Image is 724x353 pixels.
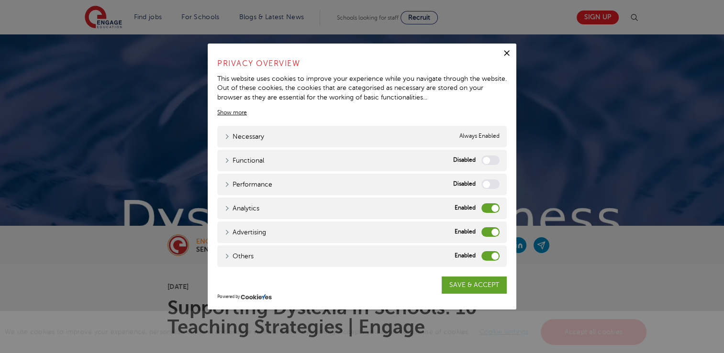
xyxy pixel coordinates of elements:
a: SAVE & ACCEPT [442,276,507,294]
h4: Privacy Overview [217,58,507,69]
a: Show more [217,108,247,117]
a: Accept all cookies [541,319,647,345]
a: Performance [224,179,272,189]
div: This website uses cookies to improve your experience while you navigate through the website. Out ... [217,74,507,102]
a: Necessary [224,132,264,142]
a: Others [224,251,254,261]
a: Analytics [224,203,259,213]
span: Always Enabled [459,132,500,142]
img: CookieYes Logo [241,294,272,300]
div: Powered by [217,294,507,300]
span: We use cookies to improve your experience, personalise content, and analyse website traffic. By c... [5,328,649,335]
a: Functional [224,155,264,165]
a: Cookie settings [479,328,529,335]
a: Advertising [224,227,266,237]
